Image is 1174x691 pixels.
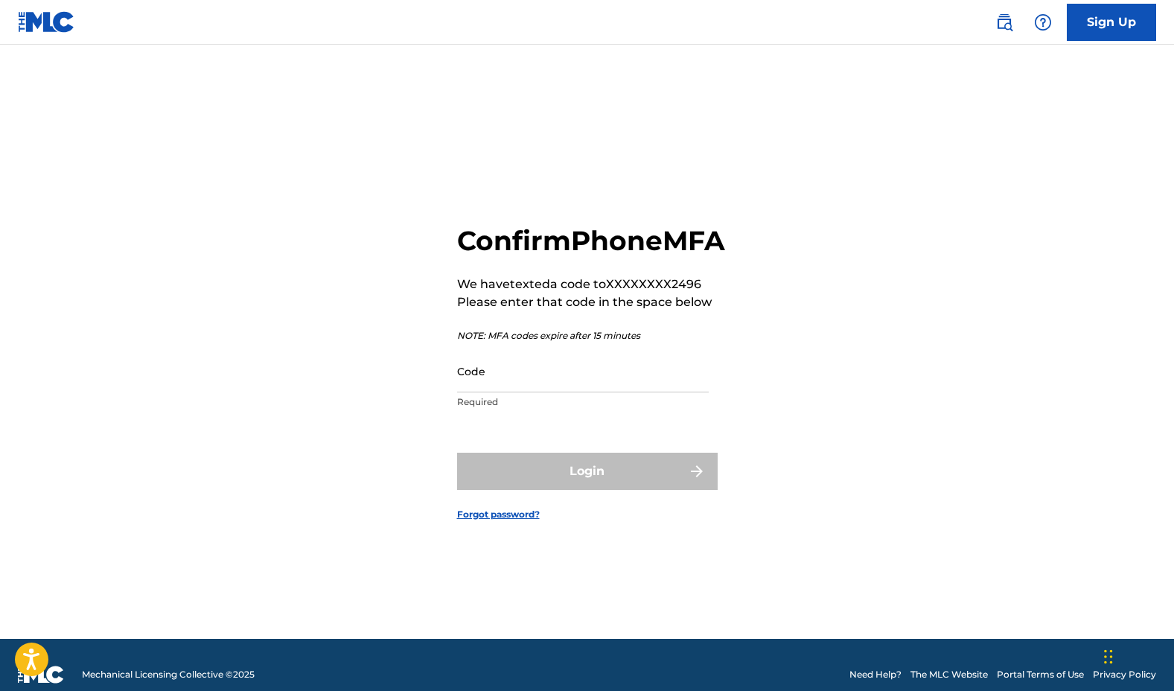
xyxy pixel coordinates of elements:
a: Need Help? [849,668,902,681]
p: We have texted a code to XXXXXXXX2496 [457,276,725,293]
a: Privacy Policy [1093,668,1156,681]
img: MLC Logo [18,11,75,33]
p: Required [457,395,709,409]
a: Sign Up [1067,4,1156,41]
a: Forgot password? [457,508,540,521]
p: NOTE: MFA codes expire after 15 minutes [457,329,725,343]
a: Portal Terms of Use [997,668,1084,681]
div: Help [1028,7,1058,37]
span: Mechanical Licensing Collective © 2025 [82,668,255,681]
a: The MLC Website [910,668,988,681]
a: Public Search [989,7,1019,37]
h2: Confirm Phone MFA [457,224,725,258]
p: Please enter that code in the space below [457,293,725,311]
img: help [1034,13,1052,31]
div: Drag [1104,634,1113,679]
img: logo [18,666,64,684]
img: search [995,13,1013,31]
iframe: Chat Widget [1100,620,1174,691]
